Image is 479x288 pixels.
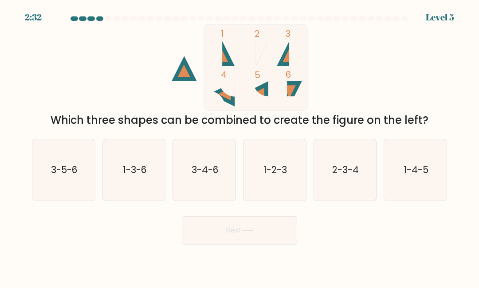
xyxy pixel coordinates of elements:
tspan: 4 [221,68,227,81]
div: 2:32 [25,11,42,24]
text: 2-3-4 [332,163,359,176]
text: 1-3-6 [123,163,146,176]
div: Which three shapes can be combined to create the figure on the left? [37,112,442,128]
button: Next [182,216,297,245]
div: Level 5 [426,11,454,24]
tspan: 5 [255,69,260,81]
tspan: 6 [286,68,291,81]
text: 1-2-3 [263,163,287,176]
text: 3-5-6 [51,163,77,176]
tspan: 1 [221,28,224,40]
text: 3-4-6 [192,163,218,176]
tspan: 3 [286,28,291,40]
text: 1-4-5 [404,163,428,176]
tspan: 2 [255,28,259,40]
